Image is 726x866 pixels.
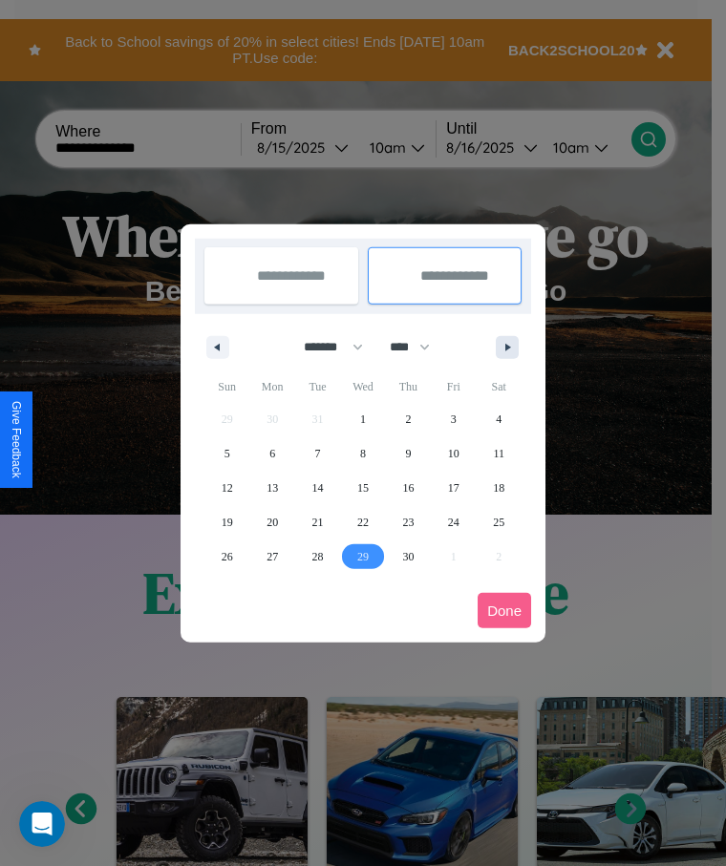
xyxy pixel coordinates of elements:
span: 19 [222,505,233,539]
button: 12 [204,471,249,505]
button: 16 [386,471,431,505]
button: Done [478,593,531,628]
span: 2 [405,402,411,436]
button: 29 [340,539,385,574]
span: 7 [315,436,321,471]
span: Thu [386,371,431,402]
span: 8 [360,436,366,471]
span: 21 [312,505,324,539]
span: Wed [340,371,385,402]
span: 14 [312,471,324,505]
button: 4 [477,402,522,436]
span: 4 [496,402,502,436]
span: 10 [448,436,459,471]
span: 18 [493,471,504,505]
button: 8 [340,436,385,471]
span: 3 [451,402,457,436]
span: 16 [402,471,414,505]
button: 19 [204,505,249,539]
span: 1 [360,402,366,436]
button: 11 [477,436,522,471]
span: 20 [267,505,278,539]
span: Sun [204,371,249,402]
button: 6 [249,436,294,471]
span: 30 [402,539,414,574]
button: 14 [295,471,340,505]
span: 6 [269,436,275,471]
button: 18 [477,471,522,505]
span: 29 [357,539,369,574]
button: 2 [386,402,431,436]
button: 5 [204,436,249,471]
span: 27 [267,539,278,574]
span: 23 [402,505,414,539]
span: 15 [357,471,369,505]
span: 11 [493,436,504,471]
span: Mon [249,371,294,402]
iframe: Intercom live chat [19,801,65,847]
span: 12 [222,471,233,505]
button: 28 [295,539,340,574]
button: 9 [386,436,431,471]
button: 3 [431,402,476,436]
span: 22 [357,505,369,539]
button: 23 [386,505,431,539]
span: 28 [312,539,324,574]
span: 25 [493,505,504,539]
span: 26 [222,539,233,574]
button: 13 [249,471,294,505]
button: 15 [340,471,385,505]
button: 25 [477,505,522,539]
button: 10 [431,436,476,471]
span: 17 [448,471,459,505]
div: Give Feedback [10,401,23,478]
span: Tue [295,371,340,402]
button: 21 [295,505,340,539]
span: Fri [431,371,476,402]
span: 5 [224,436,230,471]
button: 30 [386,539,431,574]
span: 24 [448,505,459,539]
span: 13 [267,471,278,505]
span: 9 [405,436,411,471]
button: 20 [249,505,294,539]
button: 1 [340,402,385,436]
button: 27 [249,539,294,574]
button: 17 [431,471,476,505]
span: Sat [477,371,522,402]
button: 26 [204,539,249,574]
button: 22 [340,505,385,539]
button: 7 [295,436,340,471]
button: 24 [431,505,476,539]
